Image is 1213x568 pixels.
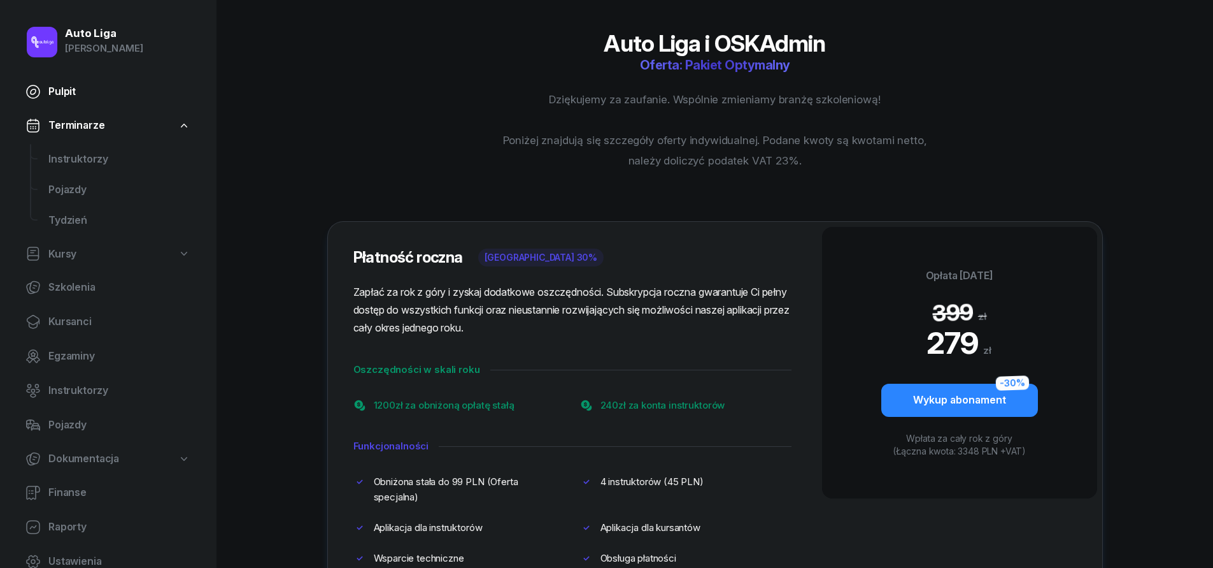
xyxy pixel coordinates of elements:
span: Pulpit [48,84,190,100]
span: Terminarze [48,117,104,134]
span: Zapłać za rok z góry i zyskaj dodatkowe oszczędności. Subskrypcja roczna gwarantuje Ci pełny dost... [353,286,790,334]
span: Kursy [48,246,76,263]
span: Raporty [48,519,190,535]
h1: Oferta: Pakiet Optymalny [640,56,790,74]
span: -30% [995,375,1029,391]
span: Płatność roczna [353,248,463,266]
button: Wykup abonament-30% [881,384,1038,417]
span: Egzaminy [48,348,190,365]
li: 1200zł za obniżoną opłatę stałą [353,398,565,413]
p: Opłata [DATE] [881,268,1038,284]
span: zł [983,343,992,358]
span: Finanse [48,484,190,501]
span: Szkolenia [48,279,190,296]
span: Pojazdy [48,417,190,433]
span: 279 [926,328,977,358]
span: Dokumentacja [48,451,119,467]
h4: Oszczędności w skali roku [353,362,480,377]
p: Dziękujemy za zaufanie. Wspólnie zmieniamy branżę szkoleniową! Poniżej znajdują się szczegóły ofe... [501,89,929,171]
a: Kursanci [15,307,201,337]
li: 4 instruktorów (45 PLN) [580,474,791,505]
li: Wsparcie techniczne [353,551,565,566]
span: 399 [932,299,973,326]
a: Tydzień [38,205,201,236]
li: Obsługa płatności [580,551,791,566]
h4: Funkcjonalności [353,439,429,454]
a: Szkolenia [15,272,201,303]
span: Tydzień [48,212,190,229]
a: Finanse [15,477,201,508]
p: Wpłata za cały rok z góry (Łączna kwota: 3348 PLN +VAT) [881,432,1038,458]
li: 240zł za konta instruktorów [580,398,791,413]
a: Instruktorzy [15,375,201,406]
h2: Auto Liga i OSKAdmin [501,31,929,56]
a: Pulpit [15,76,201,107]
div: [PERSON_NAME] [65,40,143,57]
div: Auto Liga [65,28,143,39]
a: Terminarze [15,111,201,140]
p: [GEOGRAPHIC_DATA] 30% [478,249,604,266]
a: Pojazdy [38,175,201,205]
span: zł [977,309,987,324]
div: Wykup abonament [913,392,1006,409]
a: Pojazdy [15,410,201,441]
a: Raporty [15,512,201,543]
a: Kursy [15,240,201,269]
a: Instruktorzy [38,144,201,175]
span: Instruktorzy [48,151,190,168]
span: Pojazdy [48,182,190,198]
a: Egzaminy [15,341,201,372]
span: Instruktorzy [48,382,190,399]
li: Aplikacja dla instruktorów [353,520,565,535]
li: Obniżona stała do 99 PLN (Oferta specjalna) [353,474,565,505]
li: Aplikacja dla kursantów [580,520,791,535]
a: Dokumentacja [15,444,201,474]
span: Kursanci [48,314,190,330]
